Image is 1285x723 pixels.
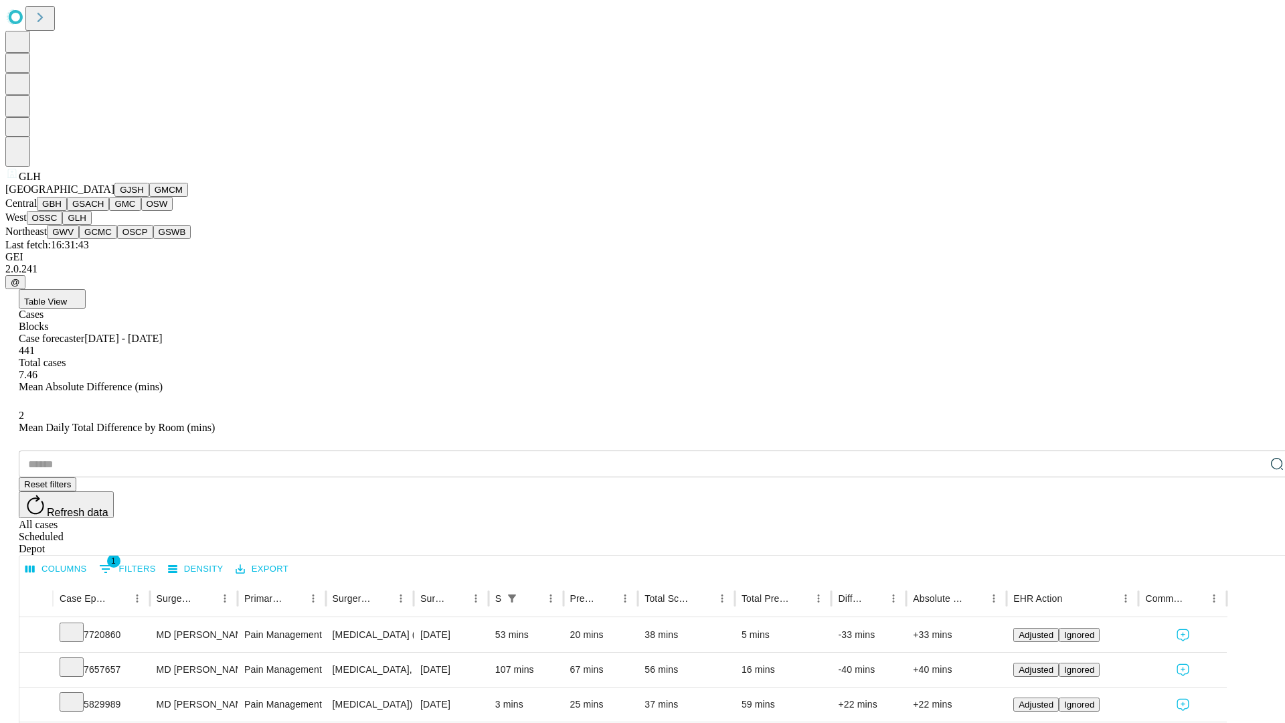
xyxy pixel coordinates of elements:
div: 3 mins [495,688,557,722]
div: [MEDICAL_DATA] (EGD), FLEXIBLE, TRANSORAL, DIAGNOSTIC [333,618,407,652]
button: Sort [448,589,466,608]
div: -40 mins [838,653,899,687]
button: GSACH [67,197,109,211]
div: Absolute Difference [913,593,964,604]
button: OSW [141,197,173,211]
button: Menu [541,589,560,608]
button: Table View [19,289,86,309]
button: GSWB [153,225,191,239]
div: 56 mins [645,653,728,687]
div: Surgery Date [420,593,446,604]
span: 7.46 [19,369,37,380]
button: Menu [884,589,903,608]
div: Pain Management [244,618,319,652]
button: Adjusted [1013,663,1059,677]
button: GJSH [114,183,149,197]
button: Sort [285,589,304,608]
div: [MEDICAL_DATA]) W/STENT REMOVAL AND EXCHANGE; INC DILATION, GUIDE WIRE AND [MEDICAL_DATA] [333,688,407,722]
button: GMCM [149,183,188,197]
button: OSSC [27,211,63,225]
span: Northeast [5,226,47,237]
span: Total cases [19,357,66,368]
button: Ignored [1059,663,1100,677]
button: Menu [392,589,410,608]
button: Menu [616,589,634,608]
div: MD [PERSON_NAME] Md [157,618,231,652]
button: OSCP [117,225,153,239]
button: @ [5,275,25,289]
button: GWV [47,225,79,239]
button: Menu [809,589,828,608]
button: Sort [373,589,392,608]
button: Menu [128,589,147,608]
span: Last fetch: 16:31:43 [5,239,89,250]
div: 16 mins [742,653,825,687]
button: Sort [109,589,128,608]
button: Ignored [1059,698,1100,712]
span: Refresh data [47,507,108,518]
div: [DATE] [420,688,482,722]
div: 7720860 [60,618,143,652]
button: Density [165,559,227,580]
div: 20 mins [570,618,632,652]
button: Sort [523,589,541,608]
div: Predicted In Room Duration [570,593,596,604]
div: Pain Management [244,653,319,687]
div: EHR Action [1013,593,1062,604]
div: 59 mins [742,688,825,722]
span: Adjusted [1019,700,1053,710]
span: Ignored [1064,665,1094,675]
div: 2.0.241 [5,263,1280,275]
button: Adjusted [1013,628,1059,642]
div: Case Epic Id [60,593,108,604]
button: Menu [713,589,732,608]
button: Sort [597,589,616,608]
span: Mean Absolute Difference (mins) [19,381,163,392]
div: Total Scheduled Duration [645,593,693,604]
button: Expand [26,659,46,682]
span: Ignored [1064,630,1094,640]
button: Menu [216,589,234,608]
span: GLH [19,171,41,182]
span: West [5,212,27,223]
button: Expand [26,624,46,647]
button: GBH [37,197,67,211]
button: Select columns [22,559,90,580]
span: Adjusted [1019,665,1053,675]
button: Sort [865,589,884,608]
button: Show filters [503,589,521,608]
button: Refresh data [19,491,114,518]
div: 107 mins [495,653,557,687]
span: Table View [24,297,67,307]
button: Sort [197,589,216,608]
div: +33 mins [913,618,1000,652]
div: 7657657 [60,653,143,687]
div: 38 mins [645,618,728,652]
div: MD [PERSON_NAME] Md [157,653,231,687]
div: [DATE] [420,618,482,652]
div: -33 mins [838,618,899,652]
div: Comments [1145,593,1184,604]
div: Surgery Name [333,593,371,604]
button: Sort [966,589,984,608]
div: 53 mins [495,618,557,652]
div: 67 mins [570,653,632,687]
button: Adjusted [1013,698,1059,712]
span: 441 [19,345,35,356]
button: Sort [1186,589,1205,608]
button: Sort [1063,589,1082,608]
button: GCMC [79,225,117,239]
div: Pain Management [244,688,319,722]
button: Menu [1205,589,1223,608]
div: 25 mins [570,688,632,722]
span: [GEOGRAPHIC_DATA] [5,183,114,195]
div: Surgeon Name [157,593,195,604]
button: GLH [62,211,91,225]
button: Menu [466,589,485,608]
div: Primary Service [244,593,283,604]
button: Menu [304,589,323,608]
div: Scheduled In Room Duration [495,593,501,604]
div: +22 mins [838,688,899,722]
button: Show filters [96,558,159,580]
span: 1 [107,554,120,568]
